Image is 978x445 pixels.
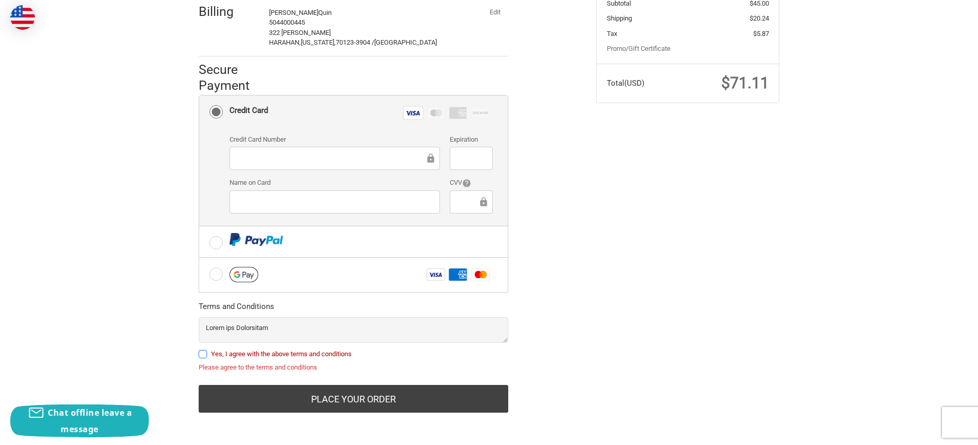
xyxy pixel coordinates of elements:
a: Promo/Gift Certificate [607,45,670,52]
button: Place Your Order [199,385,508,413]
iframe: Secure Credit Card Frame - CVV [457,196,477,208]
button: Edit [482,5,508,20]
label: Expiration [450,134,492,145]
span: 70123-3904 / [336,38,374,46]
button: Chat offline leave a message [10,404,149,437]
span: Quin [318,9,332,16]
iframe: Secure Credit Card Frame - Cardholder Name [237,196,433,208]
span: $20.24 [750,14,769,22]
span: [GEOGRAPHIC_DATA] [374,38,437,46]
span: Chat offline leave a message [48,407,132,435]
span: 5044000445 [269,18,305,26]
span: [US_STATE], [301,38,336,46]
legend: Terms and Conditions [199,301,274,317]
span: Shipping [607,14,632,22]
label: Please agree to the terms and conditions [199,363,508,372]
span: [PERSON_NAME] [269,9,318,16]
span: Total (USD) [607,79,644,88]
img: duty and tax information for United States [10,5,35,30]
span: $71.11 [721,74,769,92]
label: Name on Card [229,178,440,188]
label: CVV [450,178,492,188]
textarea: Lorem ips Dolorsitam Consectet adipisc Elit sed doei://tem.90i03.utl Etdolor ma aliq://eni.67a80.... [199,317,508,343]
h2: Billing [199,4,259,20]
div: Credit Card [229,102,268,119]
span: Tax [607,30,617,37]
iframe: Secure Credit Card Frame - Credit Card Number [237,152,425,164]
iframe: Secure Credit Card Frame - Expiration Date [457,152,485,164]
span: $5.87 [753,30,769,37]
img: Google Pay icon [229,267,258,282]
img: PayPal icon [229,233,283,246]
span: HARAHAN, [269,38,301,46]
label: Yes, I agree with the above terms and conditions [199,350,508,358]
span: 322 [PERSON_NAME] [269,29,331,36]
label: Credit Card Number [229,134,440,145]
h2: Secure Payment [199,62,268,94]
